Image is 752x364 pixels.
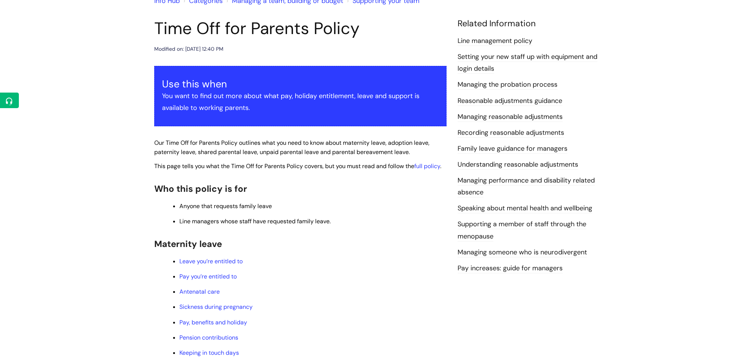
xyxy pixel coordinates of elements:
h1: Time Off for Parents Policy [154,19,446,39]
a: full policy [414,162,440,170]
span: Maternity leave [154,238,222,250]
a: Managing the probation process [458,80,557,90]
h3: Use this when [162,78,439,90]
a: Managing someone who is neurodivergent [458,248,587,257]
a: Pension contributions [179,334,238,341]
a: Speaking about mental health and wellbeing [458,204,592,213]
a: Pay increases: guide for managers [458,264,563,273]
div: Modified on: [DATE] 12:40 PM [154,44,223,54]
a: Recording reasonable adjustments [458,128,564,138]
span: Who this policy is for [154,183,247,194]
a: Pay you’re entitled to [179,273,237,280]
a: Leave you’re entitled to [179,257,243,265]
a: Managing performance and disability related absence [458,176,595,197]
a: Line management policy [458,36,532,46]
a: Supporting a member of staff through the menopause [458,220,586,241]
a: Antenatal care [179,288,220,295]
h4: Related Information [458,19,598,29]
a: Sickness during pregnancy [179,303,253,311]
span: This page tells you what the Time Off for Parents Policy covers, but you must read and follow the . [154,162,441,170]
span: Line managers whose staff have requested family leave. [179,217,331,225]
a: Setting your new staff up with equipment and login details [458,52,597,74]
a: Reasonable adjustments guidance [458,96,562,106]
a: Family leave guidance for managers [458,144,567,154]
a: Keeping in touch days [179,349,239,357]
a: Managing reasonable adjustments [458,112,563,122]
a: Pay, benefits and holiday [179,318,247,326]
p: You want to find out more about what pay, holiday entitlement, leave and support is available to ... [162,90,439,114]
a: Understanding reasonable adjustments [458,160,578,170]
span: Anyone that requests family leave [179,202,272,210]
span: Our Time Off for Parents Policy outlines what you need to know about maternity leave, adoption le... [154,139,429,156]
